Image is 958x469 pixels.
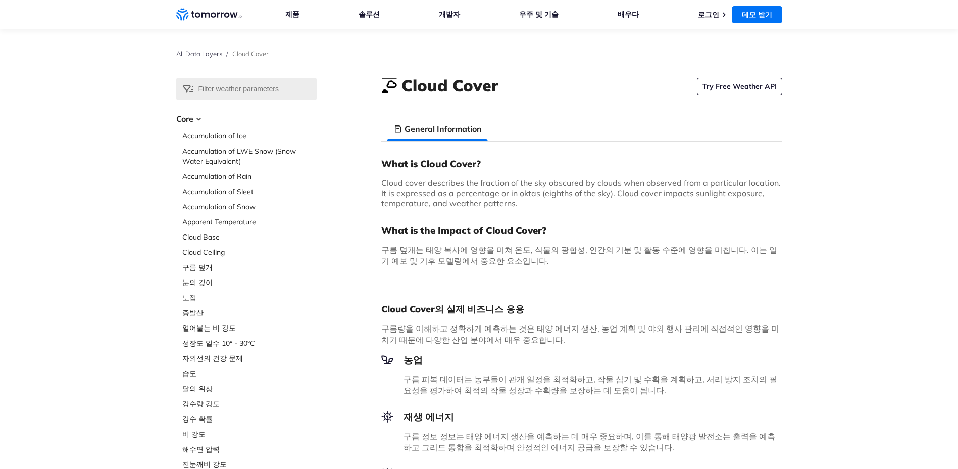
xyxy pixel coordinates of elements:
[519,10,559,19] a: 우주 및 기술
[405,123,482,135] h3: General Information
[697,78,782,95] a: Try Free Weather API
[381,323,779,345] span: 구름량을 이해하고 정확하게 예측하는 것은 태양 에너지 생산, 농업 계획 및 야외 행사 관리에 직접적인 영향을 미치기 때문에 다양한 산업 분야에서 매우 중요합니다.
[387,117,488,141] li: General Information
[404,354,423,366] font: 농업
[381,178,781,208] span: Cloud cover describes the fraction of the sky obscured by clouds when observed from a particular ...
[285,10,299,19] a: 제품
[232,50,269,58] span: Cloud Cover
[381,158,782,170] h3: What is Cloud Cover?
[732,6,782,23] a: 데모 받기
[182,429,317,439] a: 비 강도
[182,338,317,348] a: 성장도 일수 10° - 30°C
[182,247,317,257] a: Cloud Ceiling
[176,7,242,22] a: 홈 링크
[182,262,317,272] a: 구름 덮개
[401,74,498,97] h1: Cloud Cover
[182,399,317,409] a: 강수량 강도
[404,431,775,452] span: 구름 정보 정보는 태양 에너지 생산을 예측하는 데 매우 중요하며, 이를 통해 태양광 발전소는 출력을 예측하고 그리드 통합을 최적화하며 안정적인 에너지 공급을 보장할 수 있습니다.
[176,78,317,100] input: Filter weather parameters
[226,50,228,58] span: /
[182,277,317,288] a: 눈의 깊이
[182,232,317,242] a: Cloud Base
[381,224,782,237] h3: What is the Impact of Cloud Cover?
[176,50,222,58] a: All Data Layers
[182,368,317,379] a: 습도
[404,411,454,423] font: 재생 에너지
[404,374,777,395] span: 구름 피복 데이터는 농부들이 관개 일정을 최적화하고, 작물 심기 및 수확을 계획하고, 서리 방지 조치의 필요성을 평가하여 최적의 작물 성장과 수확량을 보장하는 데 도움이 됩니다.
[182,171,317,181] a: Accumulation of Rain
[176,113,317,125] h3: Core
[182,131,317,141] a: Accumulation of Ice
[182,217,317,227] a: Apparent Temperature
[182,384,317,394] a: 달의 위상
[182,293,317,303] a: 노점
[182,414,317,424] a: 강수 확률
[698,10,719,19] a: 로그인
[182,202,317,212] a: Accumulation of Snow
[381,303,782,315] h2: Cloud Cover의 실제 비즈니스 응용
[182,353,317,363] a: 자외선의 건강 문제
[381,245,777,266] span: 구름 덮개는 태양 복사에 영향을 미쳐 온도, 식물의 광합성, 인간의 기분 및 활동 수준에 영향을 미칩니다. 이는 일기 예보 및 기후 모델링에서 중요한 요소입니다.
[182,146,317,166] a: Accumulation of LWE Snow (Snow Water Equivalent)
[618,10,639,19] a: 배우다
[359,10,380,19] a: 솔루션
[182,186,317,197] a: Accumulation of Sleet
[182,323,317,333] a: 얼어붙는 비 강도
[182,308,317,318] a: 증발산
[439,10,460,19] a: 개발자
[182,444,317,454] a: 해수면 압력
